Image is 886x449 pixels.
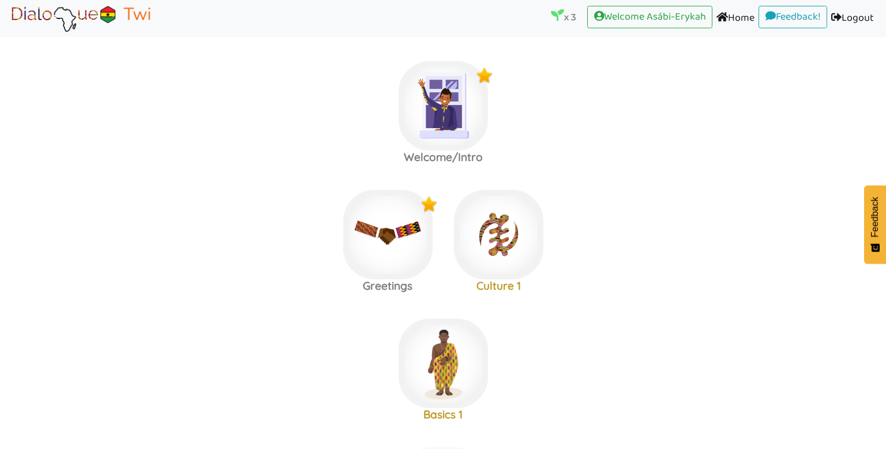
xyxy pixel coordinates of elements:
button: Feedback - Show survey [864,185,886,264]
img: x9Y5jP2O4Z5kwAAAABJRU5ErkJggg== [476,67,493,84]
h3: Basics 1 [388,408,498,421]
span: Feedback [870,197,880,237]
img: welcome-textile.9f7a6d7f.png [399,61,488,151]
img: r5+QtVXYuttHLoUAAAAABJRU5ErkJggg== [531,196,549,213]
img: x9Y5jP2O4Z5kwAAAABJRU5ErkJggg== [421,196,438,213]
p: x 3 [551,9,576,25]
img: adinkra_beredum.b0fe9998.png [454,190,543,279]
img: Brand [8,4,153,33]
img: r5+QtVXYuttHLoUAAAAABJRU5ErkJggg== [476,324,493,342]
a: Logout [827,6,878,32]
img: akan-man-gold.ebcf6999.png [399,319,488,408]
h3: Welcome/Intro [388,151,498,164]
a: Welcome Asábi-Erykah [587,6,712,29]
img: greetings.3fee7869.jpg [343,190,433,279]
a: Home [712,6,759,32]
h3: Greetings [332,279,443,293]
a: Feedback! [759,6,827,29]
h3: Culture 1 [443,279,554,293]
